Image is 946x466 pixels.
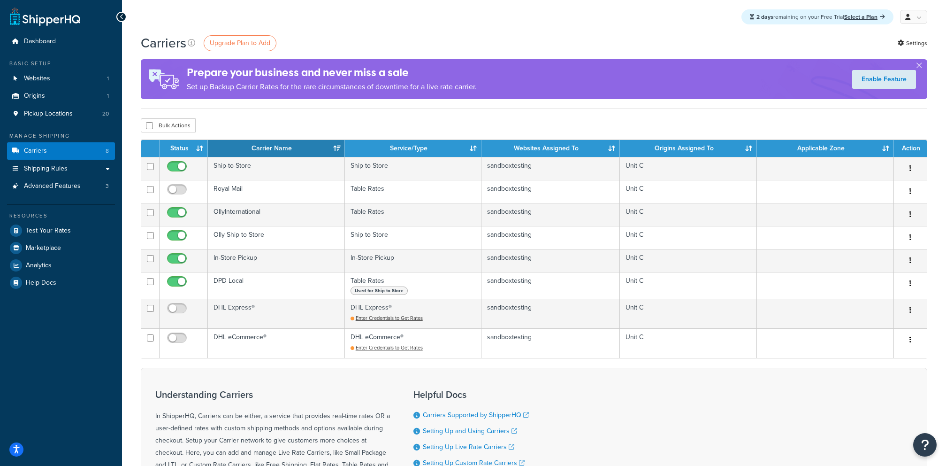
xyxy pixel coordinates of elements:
[620,157,757,180] td: Unit C
[187,65,477,80] h4: Prepare your business and never miss a sale
[7,160,115,178] a: Shipping Rules
[481,180,620,203] td: sandboxtesting
[481,226,620,249] td: sandboxtesting
[7,274,115,291] a: Help Docs
[208,180,345,203] td: Royal Mail
[620,272,757,299] td: Unit C
[7,178,115,195] a: Advanced Features 3
[345,140,482,157] th: Service/Type: activate to sort column ascending
[141,118,196,132] button: Bulk Actions
[481,272,620,299] td: sandboxtesting
[7,105,115,123] a: Pickup Locations 20
[898,37,927,50] a: Settings
[141,34,186,52] h1: Carriers
[7,222,115,239] a: Test Your Rates
[208,328,345,358] td: DHL eCommerce®
[26,279,56,287] span: Help Docs
[345,157,482,180] td: Ship to Store
[356,314,423,322] span: Enter Credentials to Get Rates
[107,75,109,83] span: 1
[741,9,893,24] div: remaining on your Free Trial
[481,249,620,272] td: sandboxtesting
[7,132,115,140] div: Manage Shipping
[26,262,52,270] span: Analytics
[24,92,45,100] span: Origins
[7,70,115,87] a: Websites 1
[26,227,71,235] span: Test Your Rates
[7,70,115,87] li: Websites
[620,203,757,226] td: Unit C
[345,180,482,203] td: Table Rates
[620,328,757,358] td: Unit C
[107,92,109,100] span: 1
[345,328,482,358] td: DHL eCommerce®
[106,147,109,155] span: 8
[187,80,477,93] p: Set up Backup Carrier Rates for the rare circumstances of downtime for a live rate carrier.
[620,180,757,203] td: Unit C
[481,157,620,180] td: sandboxtesting
[481,328,620,358] td: sandboxtesting
[756,13,773,21] strong: 2 days
[345,203,482,226] td: Table Rates
[345,226,482,249] td: Ship to Store
[210,38,270,48] span: Upgrade Plan to Add
[7,257,115,274] a: Analytics
[24,75,50,83] span: Websites
[26,244,61,252] span: Marketplace
[481,140,620,157] th: Websites Assigned To: activate to sort column ascending
[423,426,517,436] a: Setting Up and Using Carriers
[160,140,208,157] th: Status: activate to sort column ascending
[423,410,529,420] a: Carriers Supported by ShipperHQ
[481,203,620,226] td: sandboxtesting
[141,59,187,99] img: ad-rules-rateshop-fe6ec290ccb7230408bd80ed9643f0289d75e0ffd9eb532fc0e269fcd187b520.png
[345,249,482,272] td: In-Store Pickup
[24,38,56,46] span: Dashboard
[7,33,115,50] a: Dashboard
[423,442,514,452] a: Setting Up Live Rate Carriers
[351,287,408,295] span: Used for Ship to Store
[24,182,81,190] span: Advanced Features
[757,140,894,157] th: Applicable Zone: activate to sort column ascending
[894,140,927,157] th: Action
[345,299,482,328] td: DHL Express®
[351,344,423,351] a: Enter Credentials to Get Rates
[204,35,276,51] a: Upgrade Plan to Add
[913,433,937,457] button: Open Resource Center
[208,226,345,249] td: Olly Ship to Store
[413,389,536,400] h3: Helpful Docs
[7,87,115,105] li: Origins
[620,140,757,157] th: Origins Assigned To: activate to sort column ascending
[620,249,757,272] td: Unit C
[356,344,423,351] span: Enter Credentials to Get Rates
[208,140,345,157] th: Carrier Name: activate to sort column ascending
[7,60,115,68] div: Basic Setup
[7,178,115,195] li: Advanced Features
[208,203,345,226] td: OllyInternational
[620,299,757,328] td: Unit C
[102,110,109,118] span: 20
[620,226,757,249] td: Unit C
[345,272,482,299] td: Table Rates
[208,157,345,180] td: Ship-to-Store
[10,7,80,26] a: ShipperHQ Home
[844,13,885,21] a: Select a Plan
[481,299,620,328] td: sandboxtesting
[155,389,390,400] h3: Understanding Carriers
[7,142,115,160] a: Carriers 8
[24,165,68,173] span: Shipping Rules
[7,142,115,160] li: Carriers
[7,105,115,123] li: Pickup Locations
[351,314,423,322] a: Enter Credentials to Get Rates
[7,87,115,105] a: Origins 1
[106,182,109,190] span: 3
[208,249,345,272] td: In-Store Pickup
[208,299,345,328] td: DHL Express®
[24,147,47,155] span: Carriers
[7,240,115,256] a: Marketplace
